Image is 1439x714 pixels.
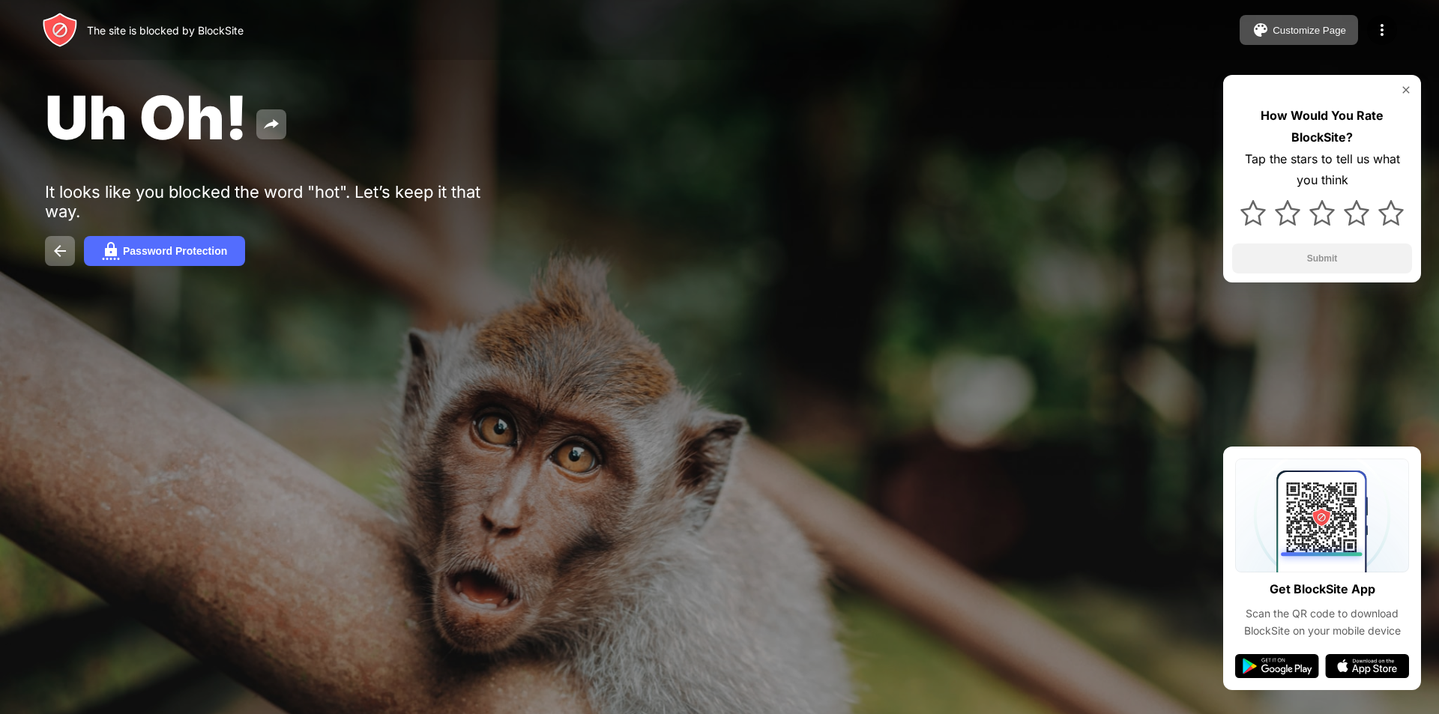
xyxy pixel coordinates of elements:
[102,242,120,260] img: password.svg
[1273,25,1346,36] div: Customize Page
[1235,459,1409,572] img: qrcode.svg
[1235,605,1409,639] div: Scan the QR code to download BlockSite on your mobile device
[1325,654,1409,678] img: app-store.svg
[1240,200,1266,226] img: star.svg
[84,236,245,266] button: Password Protection
[1373,21,1391,39] img: menu-icon.svg
[87,24,244,37] div: The site is blocked by BlockSite
[262,115,280,133] img: share.svg
[45,182,508,221] div: It looks like you blocked the word "hot". Let’s keep it that way.
[1232,105,1412,148] div: How Would You Rate BlockSite?
[123,245,227,257] div: Password Protection
[1344,200,1369,226] img: star.svg
[1275,200,1300,226] img: star.svg
[1252,21,1270,39] img: pallet.svg
[1240,15,1358,45] button: Customize Page
[1232,243,1412,273] button: Submit
[1378,200,1404,226] img: star.svg
[45,81,247,154] span: Uh Oh!
[1232,148,1412,192] div: Tap the stars to tell us what you think
[1270,578,1375,600] div: Get BlockSite App
[51,242,69,260] img: back.svg
[1400,84,1412,96] img: rate-us-close.svg
[1235,654,1319,678] img: google-play.svg
[1309,200,1335,226] img: star.svg
[42,12,78,48] img: header-logo.svg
